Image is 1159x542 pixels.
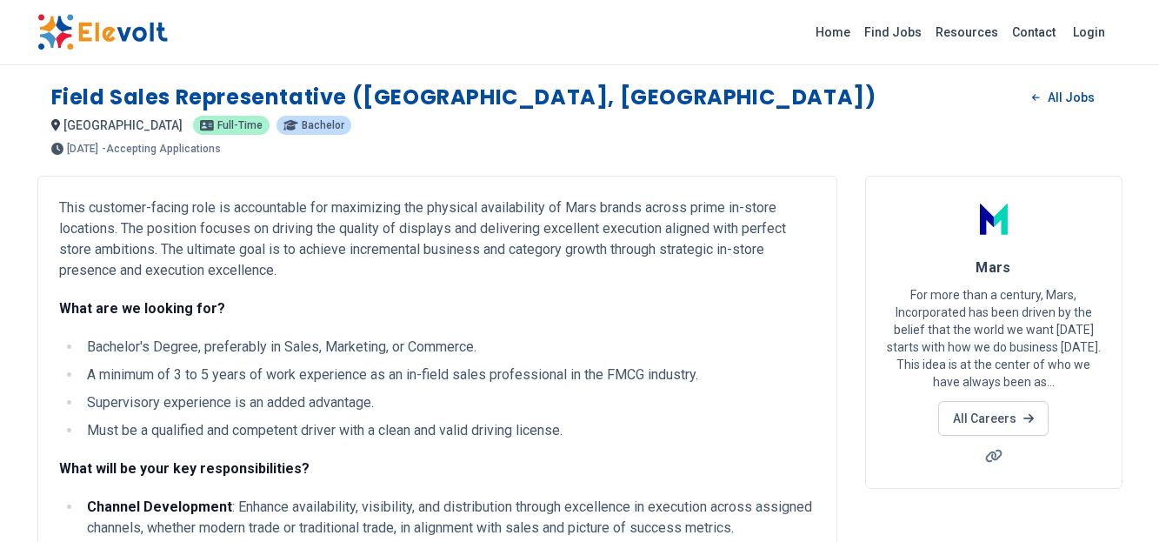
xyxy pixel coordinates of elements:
a: All Careers [938,401,1049,436]
strong: What are we looking for? [59,300,225,317]
a: Find Jobs [857,18,929,46]
a: Login [1062,15,1116,50]
p: For more than a century, Mars, Incorporated has been driven by the belief that the world we want ... [887,286,1101,391]
img: Elevolt [37,14,168,50]
h1: Field Sales Representative ([GEOGRAPHIC_DATA], [GEOGRAPHIC_DATA]) [51,84,876,111]
span: [GEOGRAPHIC_DATA] [63,118,183,132]
a: All Jobs [1018,84,1108,110]
li: Bachelor's Degree, preferably in Sales, Marketing, or Commerce. [82,337,816,358]
li: Supervisory experience is an added advantage. [82,392,816,413]
span: Bachelor [302,120,344,130]
a: Home [809,18,857,46]
span: Mars [976,259,1011,276]
a: Contact [1005,18,1062,46]
li: Must be a qualified and competent driver with a clean and valid driving license. [82,420,816,441]
span: Full-time [217,120,263,130]
strong: Channel Development [87,499,232,515]
p: - Accepting Applications [102,144,221,154]
span: [DATE] [67,144,98,154]
li: : Enhance availability, visibility, and distribution through excellence in execution across assig... [82,497,816,539]
li: A minimum of 3 to 5 years of work experience as an in-field sales professional in the FMCG industry. [82,365,816,385]
p: This customer-facing role is accountable for maximizing the physical availability of Mars brands ... [59,197,816,281]
img: Mars [972,197,1016,241]
a: Resources [929,18,1005,46]
strong: What will be your key responsibilities? [59,460,310,477]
